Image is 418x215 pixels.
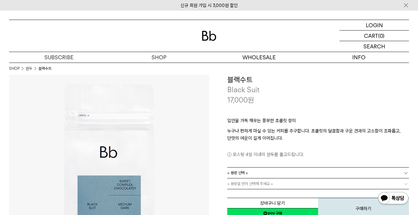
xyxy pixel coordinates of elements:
[209,52,309,63] p: WHOLESALE
[340,31,409,41] a: CART (0)
[227,85,409,95] p: Black Suit
[340,20,409,31] a: LOGIN
[202,31,216,41] img: 로고
[227,75,409,85] h3: 블랙수트
[309,52,409,63] p: INFO
[378,191,409,206] img: 카카오톡 채널 1:1 채팅 버튼
[26,66,32,72] a: 원두
[227,178,273,189] span: = 용량을 먼저 선택해 주세요 =
[227,117,409,127] p: 입안을 가득 채우는 풍부한 초콜릿 향미
[366,20,383,30] p: LOGIN
[227,127,409,142] p: 누구나 편하게 마실 수 있는 커피를 추구합니다. 초콜릿의 달콤함과 구운 견과의 고소함이 조화롭고, 단맛의 여운이 길게 이어집니다.
[109,52,209,63] a: SHOP
[227,198,318,208] button: 장바구니 담기
[227,95,254,105] p: 17,000
[227,151,409,158] p: 로스팅 4일 이내의 원두를 출고드립니다.
[38,66,52,72] li: 블랙수트
[363,41,385,52] p: SEARCH
[364,31,378,41] p: CART
[9,66,20,72] a: SHOP
[180,3,238,8] a: 신규 회원 가입 시 3,000원 할인
[248,96,254,104] span: 원
[227,168,248,178] span: = 용량 선택 =
[9,52,109,63] a: SUBSCRIBE
[378,31,384,41] p: (0)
